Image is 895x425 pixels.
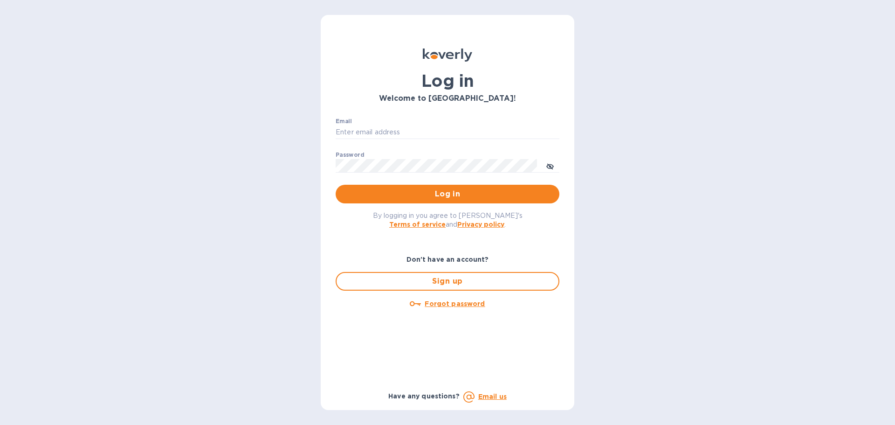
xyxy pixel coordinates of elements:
[344,276,551,287] span: Sign up
[373,212,523,228] span: By logging in you agree to [PERSON_NAME]'s and .
[406,256,489,263] b: Don't have an account?
[423,49,472,62] img: Koverly
[336,185,559,203] button: Log in
[336,118,352,124] label: Email
[336,125,559,139] input: Enter email address
[343,188,552,200] span: Log in
[388,392,460,400] b: Have any questions?
[478,393,507,400] a: Email us
[457,221,504,228] a: Privacy policy
[336,94,559,103] h3: Welcome to [GEOGRAPHIC_DATA]!
[336,71,559,91] h1: Log in
[336,152,364,158] label: Password
[425,300,485,307] u: Forgot password
[541,156,559,175] button: toggle password visibility
[336,272,559,291] button: Sign up
[389,221,446,228] a: Terms of service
